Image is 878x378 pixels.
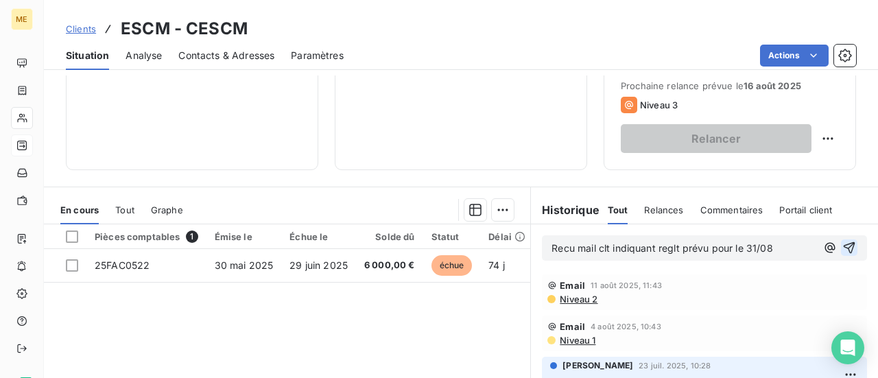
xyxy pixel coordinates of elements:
span: Portail client [779,204,832,215]
a: Clients [66,22,96,36]
div: Open Intercom Messenger [831,331,864,364]
span: Niveau 3 [640,99,678,110]
div: Statut [431,231,473,242]
span: 30 mai 2025 [215,259,274,271]
span: Niveau 2 [558,294,597,305]
span: 74 j [488,259,505,271]
span: Analyse [126,49,162,62]
span: Commentaires [700,204,763,215]
span: Tout [608,204,628,215]
div: Solde dû [364,231,415,242]
span: [PERSON_NAME] [562,359,633,372]
span: échue [431,255,473,276]
span: Contacts & Adresses [178,49,274,62]
span: 4 août 2025, 10:43 [591,322,661,331]
span: Email [560,280,585,291]
span: 11 août 2025, 11:43 [591,281,662,290]
h6: Historique [531,202,600,218]
div: ME [11,8,33,30]
span: Prochaine relance prévue le [621,80,839,91]
span: 6 000,00 € [364,259,415,272]
span: 23 juil. 2025, 10:28 [639,362,711,370]
span: Niveau 1 [558,335,595,346]
span: Email [560,321,585,332]
div: Pièces comptables [95,231,198,243]
span: 29 juin 2025 [289,259,348,271]
button: Actions [760,45,829,67]
span: Recu mail clt indiquant reglt prévu pour le 31/08 [551,242,772,254]
span: Clients [66,23,96,34]
button: Relancer [621,124,811,153]
span: 25FAC0522 [95,259,150,271]
span: 16 août 2025 [744,80,801,91]
h3: ESCM - CESCM [121,16,248,41]
span: Tout [115,204,134,215]
span: Paramètres [291,49,344,62]
span: Situation [66,49,109,62]
span: Relances [644,204,683,215]
span: Graphe [151,204,183,215]
div: Émise le [215,231,274,242]
div: Délai [488,231,525,242]
span: En cours [60,204,99,215]
span: 1 [186,231,198,243]
div: Échue le [289,231,348,242]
